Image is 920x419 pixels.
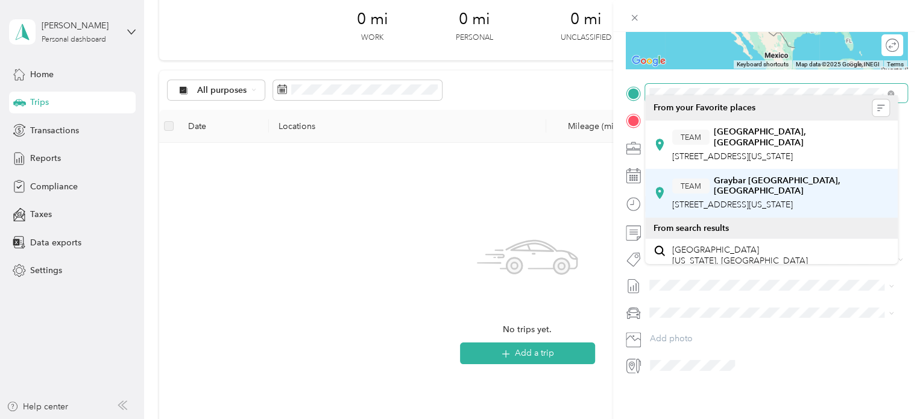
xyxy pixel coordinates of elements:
span: [GEOGRAPHIC_DATA] [US_STATE], [GEOGRAPHIC_DATA] [672,245,808,266]
span: From search results [654,223,729,233]
button: TEAM [672,130,710,145]
iframe: Everlance-gr Chat Button Frame [852,351,920,419]
span: From your Favorite places [654,102,755,113]
strong: [GEOGRAPHIC_DATA], [GEOGRAPHIC_DATA] [714,127,890,148]
span: [STREET_ADDRESS][US_STATE] [672,200,793,210]
button: TEAM [672,178,710,194]
button: Keyboard shortcuts [737,60,789,69]
button: Add photo [645,330,907,347]
img: Google [629,53,669,69]
span: Map data ©2025 Google, INEGI [796,61,880,68]
span: TEAM [681,180,701,191]
a: Open this area in Google Maps (opens a new window) [629,53,669,69]
span: [STREET_ADDRESS][US_STATE] [672,151,793,162]
strong: Graybar [GEOGRAPHIC_DATA], [GEOGRAPHIC_DATA] [714,175,890,197]
span: TEAM [681,132,701,143]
